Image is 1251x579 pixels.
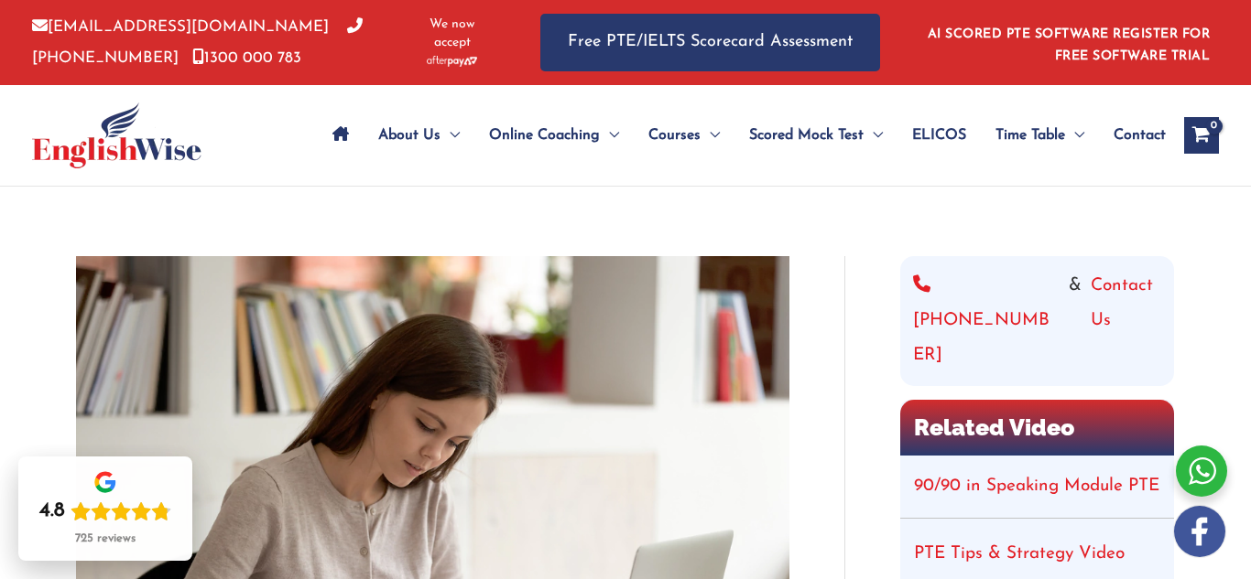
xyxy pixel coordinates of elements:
[32,19,363,65] a: [PHONE_NUMBER]
[441,103,460,167] span: Menu Toggle
[913,269,1060,373] a: [PHONE_NUMBER]
[648,103,701,167] span: Courses
[928,27,1211,63] a: AI SCORED PTE SOFTWARE REGISTER FOR FREE SOFTWARE TRIAL
[489,103,600,167] span: Online Coaching
[981,103,1099,167] a: Time TableMenu Toggle
[864,103,883,167] span: Menu Toggle
[318,103,1166,167] nav: Site Navigation: Main Menu
[32,102,201,168] img: cropped-ew-logo
[634,103,734,167] a: CoursesMenu Toggle
[1099,103,1166,167] a: Contact
[900,400,1174,456] h2: Related Video
[39,499,65,524] div: 4.8
[474,103,634,167] a: Online CoachingMenu Toggle
[897,103,981,167] a: ELICOS
[75,531,136,546] div: 725 reviews
[32,19,329,35] a: [EMAIL_ADDRESS][DOMAIN_NAME]
[734,103,897,167] a: Scored Mock TestMenu Toggle
[378,103,441,167] span: About Us
[410,16,495,52] span: We now accept
[995,103,1065,167] span: Time Table
[427,56,477,66] img: Afterpay-Logo
[600,103,619,167] span: Menu Toggle
[914,545,1125,563] a: PTE Tips & Strategy Video
[540,14,880,71] a: Free PTE/IELTS Scorecard Assessment
[1184,117,1219,154] a: View Shopping Cart, empty
[917,13,1219,72] aside: Header Widget 1
[912,103,966,167] span: ELICOS
[701,103,720,167] span: Menu Toggle
[913,269,1161,373] div: &
[39,499,171,524] div: Rating: 4.8 out of 5
[192,50,301,66] a: 1300 000 783
[1114,103,1166,167] span: Contact
[1174,506,1225,557] img: white-facebook.png
[1065,103,1084,167] span: Menu Toggle
[749,103,864,167] span: Scored Mock Test
[914,477,1159,495] a: 90/90 in Speaking Module PTE
[1091,269,1161,373] a: Contact Us
[364,103,474,167] a: About UsMenu Toggle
